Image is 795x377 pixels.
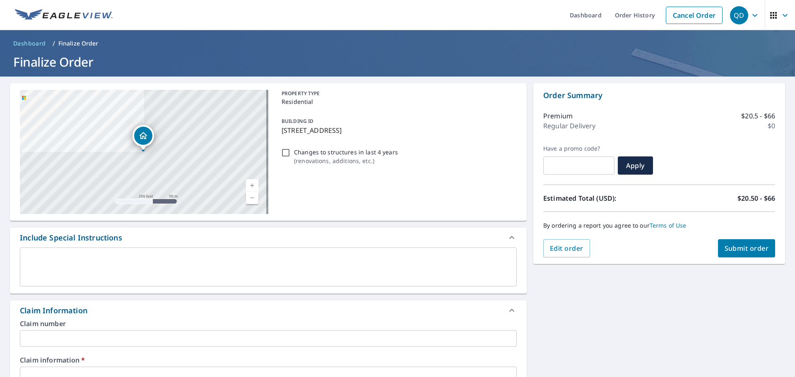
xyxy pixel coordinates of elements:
[10,37,49,50] a: Dashboard
[624,161,646,170] span: Apply
[294,148,398,156] p: Changes to structures in last 4 years
[20,305,87,316] div: Claim Information
[15,9,113,22] img: EV Logo
[718,239,776,257] button: Submit order
[666,7,723,24] a: Cancel Order
[10,228,527,247] div: Include Special Instructions
[550,244,583,253] span: Edit order
[10,37,785,50] nav: breadcrumb
[10,300,527,320] div: Claim Information
[246,192,258,204] a: Current Level 17, Zoom Out
[20,320,517,327] label: Claim number
[282,118,313,125] p: BUILDING ID
[543,90,775,101] p: Order Summary
[246,179,258,192] a: Current Level 17, Zoom In
[543,121,595,131] p: Regular Delivery
[10,53,785,70] h1: Finalize Order
[20,357,517,363] label: Claim information
[58,39,99,48] p: Finalize Order
[543,111,573,121] p: Premium
[730,6,748,24] div: QD
[53,38,55,48] li: /
[282,90,513,97] p: PROPERTY TYPE
[543,239,590,257] button: Edit order
[543,193,659,203] p: Estimated Total (USD):
[768,121,775,131] p: $0
[282,97,513,106] p: Residential
[282,125,513,135] p: [STREET_ADDRESS]
[725,244,769,253] span: Submit order
[650,221,687,229] a: Terms of Use
[132,125,154,151] div: Dropped pin, building 1, Residential property, 308 E Pacific St Appleton, WI 54911
[13,39,46,48] span: Dashboard
[543,145,614,152] label: Have a promo code?
[618,156,653,175] button: Apply
[737,193,775,203] p: $20.50 - $66
[294,156,398,165] p: ( renovations, additions, etc. )
[543,222,775,229] p: By ordering a report you agree to our
[741,111,775,121] p: $20.5 - $66
[20,232,122,243] div: Include Special Instructions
